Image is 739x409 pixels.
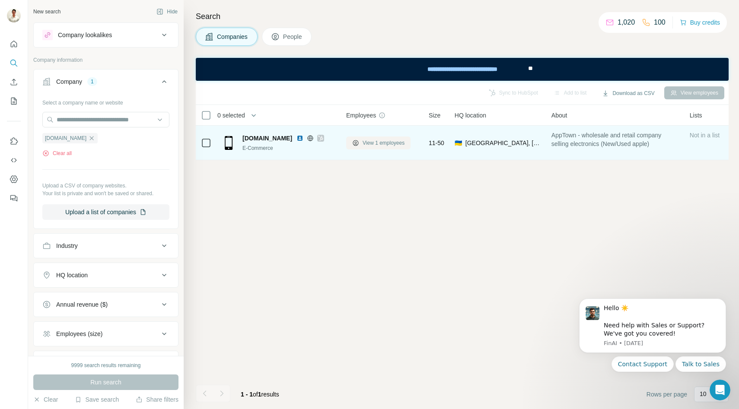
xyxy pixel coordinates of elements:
button: Employees (size) [34,323,178,344]
img: Avatar [7,9,21,22]
img: Logo of apptown.ua [222,136,236,150]
img: LinkedIn logo [296,135,303,142]
span: AppTown - wholesale and retail company selling electronics (New/Used apple) [551,131,679,148]
span: Not in a list [690,132,720,139]
span: 11-50 [429,139,444,147]
p: 1,020 [618,17,635,28]
span: View 1 employees [363,139,405,147]
button: Company lookalikes [34,25,178,45]
div: New search [33,8,61,16]
span: [DOMAIN_NAME] [45,134,86,142]
span: Companies [217,32,248,41]
button: Save search [75,395,119,404]
iframe: Intercom notifications message [566,288,739,405]
button: Annual revenue ($) [34,294,178,315]
p: 100 [654,17,666,28]
button: HQ location [34,265,178,285]
div: 9999 search results remaining [71,361,141,369]
span: results [241,391,279,398]
div: Company [56,77,82,86]
button: Buy credits [680,16,720,29]
span: of [253,391,258,398]
span: 1 - 1 [241,391,253,398]
span: Lists [690,111,702,120]
button: Clear all [42,149,72,157]
button: Quick start [7,36,21,52]
button: Feedback [7,190,21,206]
span: Size [429,111,440,120]
span: About [551,111,567,120]
button: Enrich CSV [7,74,21,90]
div: Select a company name or website [42,95,169,107]
button: Upload a list of companies [42,204,169,220]
span: Employees [346,111,376,120]
div: Annual revenue ($) [56,300,108,309]
h4: Search [196,10,729,22]
button: Clear [33,395,58,404]
span: [DOMAIN_NAME] [242,134,292,143]
button: Hide [150,5,184,18]
div: E-Commerce [242,144,336,152]
div: Company lookalikes [58,31,112,39]
span: 🇺🇦 [455,139,462,147]
button: Use Surfe API [7,152,21,168]
button: Dashboard [7,171,21,187]
iframe: Intercom live chat [710,380,730,400]
button: Company1 [34,71,178,95]
button: Technologies [34,353,178,374]
div: HQ location [56,271,88,279]
button: View 1 employees [346,136,411,149]
div: 1 [87,78,97,86]
span: HQ location [455,111,486,120]
button: Download as CSV [596,87,660,100]
span: [GEOGRAPHIC_DATA], [GEOGRAPHIC_DATA] [465,139,541,147]
span: 1 [258,391,261,398]
button: My lists [7,93,21,109]
p: Your list is private and won't be saved or shared. [42,190,169,197]
iframe: Banner [196,58,729,81]
span: People [283,32,303,41]
span: 0 selected [217,111,245,120]
div: Industry [56,241,78,250]
button: Share filters [136,395,178,404]
p: Upload a CSV of company websites. [42,182,169,190]
div: Employees (size) [56,330,102,338]
button: Use Surfe on LinkedIn [7,133,21,149]
button: Industry [34,235,178,256]
button: Search [7,55,21,71]
p: Company information [33,56,178,64]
